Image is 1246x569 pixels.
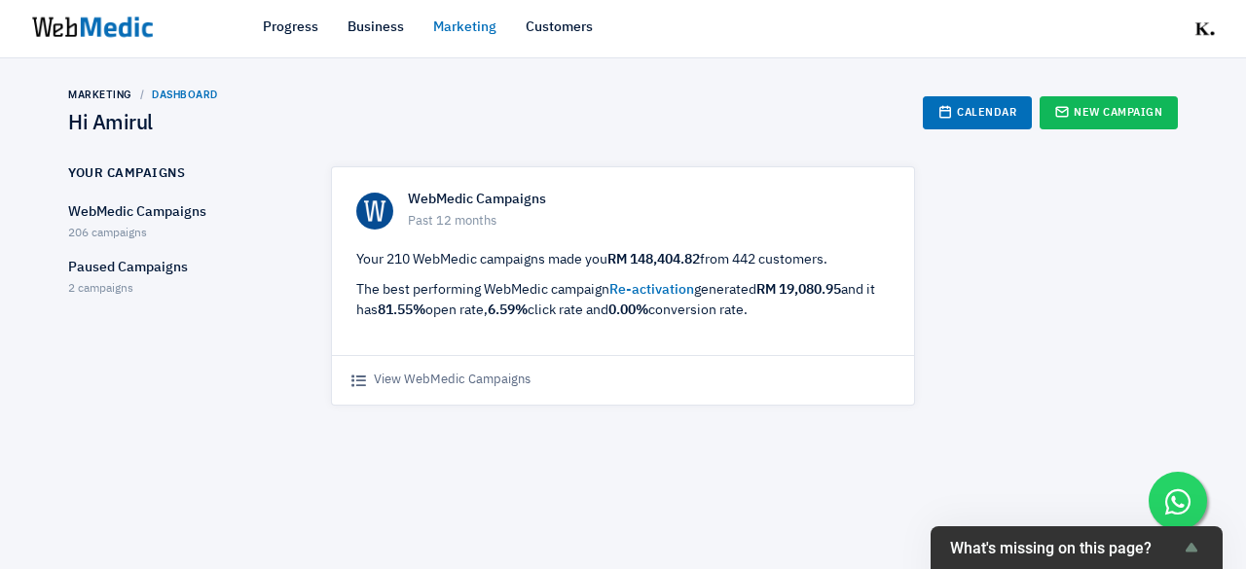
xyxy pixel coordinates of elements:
h6: Your Campaigns [68,166,185,182]
a: Marketing [433,18,496,38]
a: Progress [263,18,318,38]
button: Show survey - What's missing on this page? [950,536,1203,559]
p: The best performing WebMedic campaign generated and it has open rate, click rate and conversion r... [356,280,890,321]
p: WebMedic Campaigns [68,202,297,223]
strong: 81.55% [378,303,425,317]
h6: WebMedic Campaigns [408,192,890,209]
li: Dashboard [132,88,218,102]
a: Business [348,18,404,38]
strong: RM 148,404.82 [607,253,700,267]
h4: Hi Amirul [68,112,218,137]
p: Your 210 WebMedic campaigns made you from 442 customers. [356,250,890,270]
a: New Campaign [1040,96,1178,129]
span: What's missing on this page? [950,539,1180,557]
a: Calendar [923,96,1032,129]
span: Past 12 months [408,212,890,231]
p: Paused Campaigns [68,258,297,278]
a: Customers [526,18,593,38]
strong: RM 19,080.95 [756,283,841,297]
nav: breadcrumb [68,88,218,102]
a: Re-activation [609,283,694,297]
span: 2 campaigns [68,283,133,295]
strong: 6.59% [488,303,528,317]
strong: 0.00% [608,303,648,317]
li: Marketing [68,88,132,102]
a: View WebMedic Campaigns [351,371,531,390]
span: 206 campaigns [68,228,147,239]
